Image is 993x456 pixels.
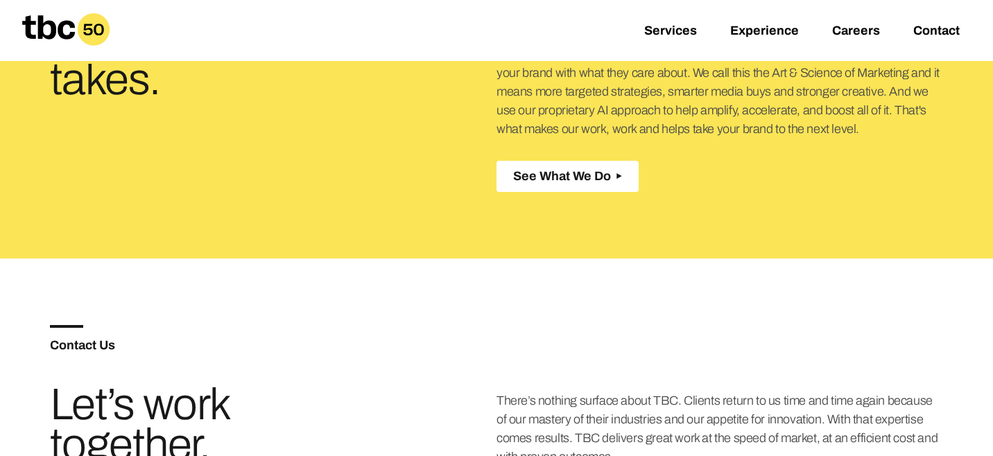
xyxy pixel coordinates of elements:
span: See What We Do [513,169,611,184]
button: See What We Do [497,161,639,192]
h3: Whatever it takes. [50,19,348,100]
a: Services [644,24,697,40]
a: Experience [730,24,799,40]
a: Home [11,40,121,55]
p: The days of advertisers shouting from the rooftops are over. So, TBC works harder. We find the ri... [497,26,943,139]
h5: Contact Us [50,339,497,351]
a: Contact [913,24,960,40]
a: Careers [832,24,880,40]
